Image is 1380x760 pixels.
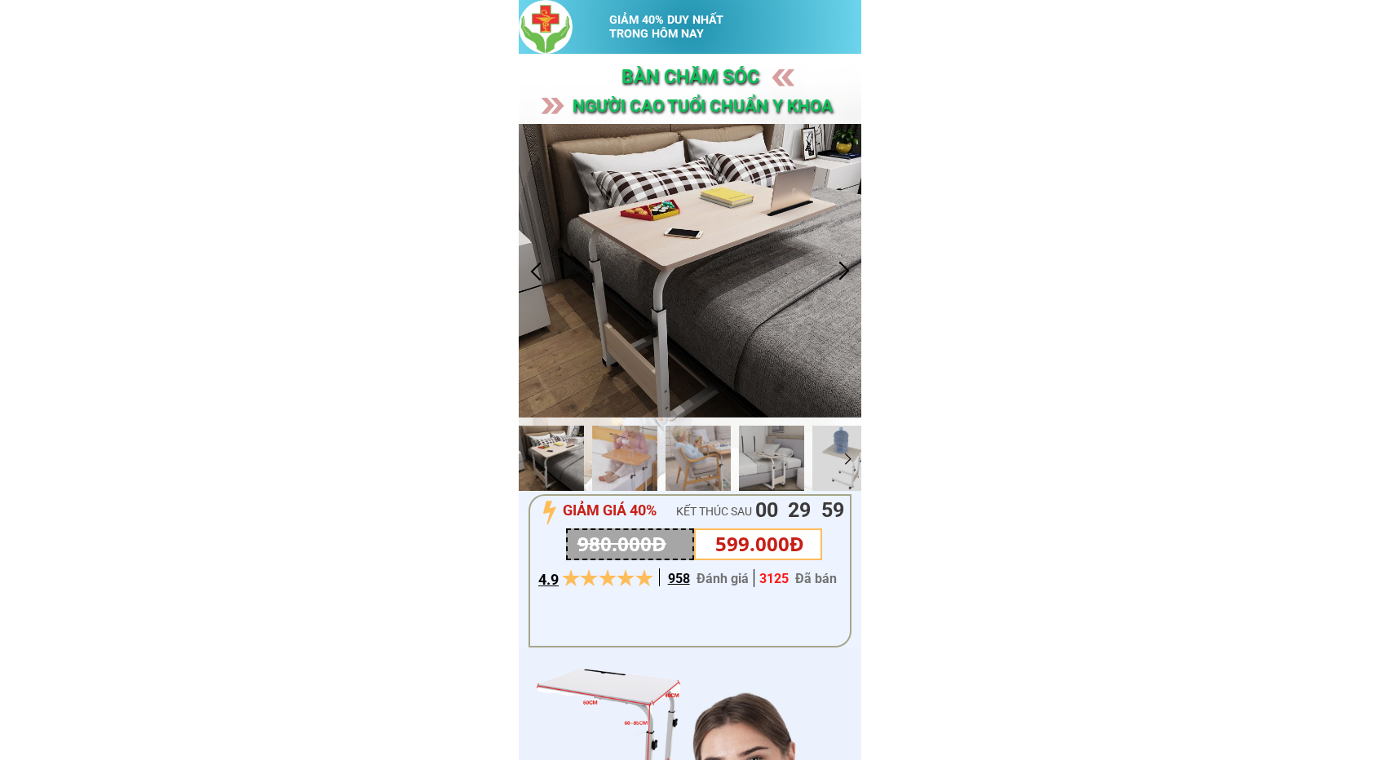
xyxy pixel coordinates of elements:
[538,568,562,592] h3: 4.9
[715,528,805,559] h3: 599.000Đ
[697,571,749,586] span: Đánh giá
[573,93,859,121] h3: NGƯỜI CAO TUỔI CHUẨN Y KHOA
[621,63,767,93] h3: BÀN CHĂM SÓC
[577,528,683,560] h3: 980.000Đ
[676,502,785,520] h3: KẾT THÚC SAU
[609,13,739,41] h3: GIẢM 40% DUY NHẤT TRONG HÔM NAY
[759,571,789,586] span: 3125
[668,571,690,586] span: 958
[563,499,675,523] h3: GIẢM GIÁ 40%
[795,571,837,586] span: Đã bán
